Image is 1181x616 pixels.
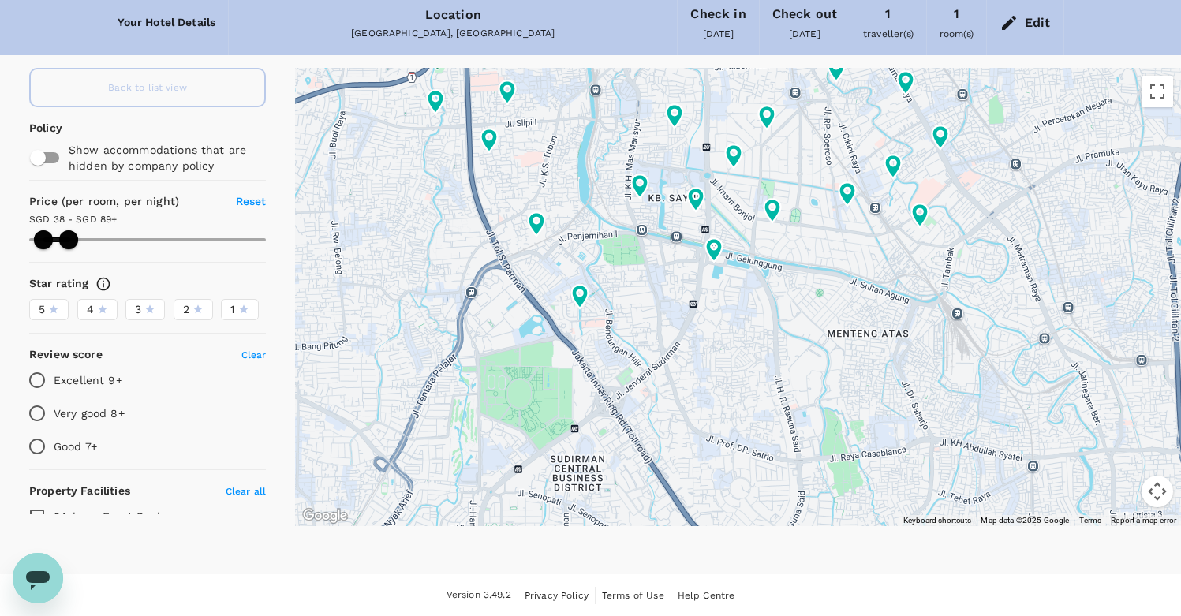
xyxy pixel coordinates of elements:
h6: Property Facilities [29,483,130,500]
button: Toggle fullscreen view [1142,76,1173,107]
div: 1 [954,3,959,25]
img: Google [299,506,351,526]
a: Terms of Use [602,587,664,604]
span: SGD 38 - SGD 89+ [29,214,117,225]
h6: Price (per room, per night) [29,193,207,211]
a: Help Centre [678,587,735,604]
iframe: Button to launch messaging window [13,553,63,603]
span: 3 [135,301,141,318]
span: 4 [87,301,94,318]
h6: Review score [29,346,103,364]
span: Help Centre [678,590,735,601]
span: room(s) [940,28,974,39]
svg: Star ratings are awarded to properties to represent the quality of services, facilities, and amen... [95,276,111,292]
a: Back to list view [29,68,266,107]
span: 5 [39,301,45,318]
div: 1 [885,3,891,25]
span: 2 [183,301,189,318]
p: Policy [29,120,43,136]
div: [GEOGRAPHIC_DATA], [GEOGRAPHIC_DATA] [241,26,664,42]
p: Show accommodations that are hidden by company policy [69,142,256,174]
span: Reset [236,195,267,207]
span: 24-hour Front Desk [54,510,163,523]
button: Map camera controls [1142,476,1173,507]
span: Map data ©2025 Google [981,516,1069,525]
div: Check in [690,3,746,25]
div: Check out [772,3,837,25]
p: Very good 8+ [54,405,125,421]
span: Version 3.49.2 [447,588,511,603]
a: Report a map error [1111,516,1176,525]
span: [DATE] [703,28,734,39]
span: traveller(s) [863,28,914,39]
a: Privacy Policy [525,587,589,604]
span: Back to list view [108,82,187,93]
p: Excellent 9+ [54,372,122,388]
span: Privacy Policy [525,590,589,601]
span: Terms of Use [602,590,664,601]
span: 1 [230,301,234,318]
div: Location [425,4,481,26]
span: [DATE] [789,28,820,39]
h6: Star rating [29,275,89,293]
p: Good 7+ [54,439,97,454]
h6: Your Hotel Details [118,14,216,32]
button: Keyboard shortcuts [903,515,971,526]
a: Terms [1079,516,1102,525]
span: Clear all [226,486,266,497]
div: Edit [1025,12,1051,34]
a: Open this area in Google Maps (opens a new window) [299,506,351,526]
span: Clear [241,349,267,360]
